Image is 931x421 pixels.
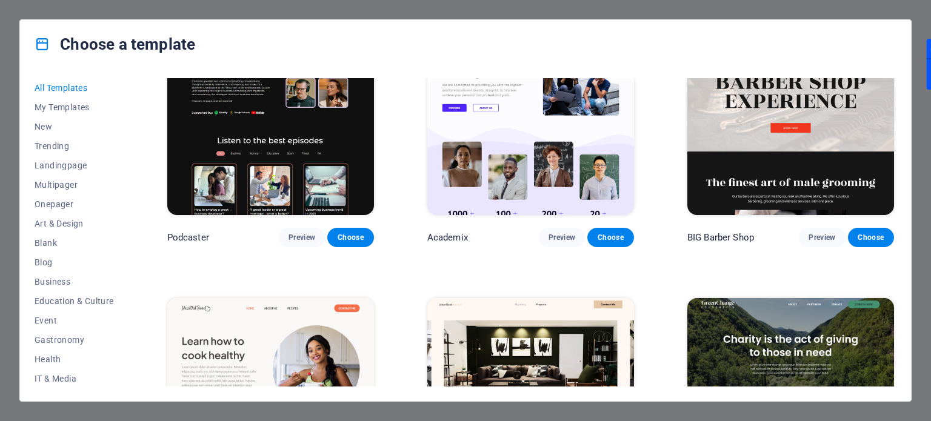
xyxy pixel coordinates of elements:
button: Preview [279,228,325,247]
button: Education & Culture [35,291,114,311]
span: My Templates [35,102,114,112]
p: Academix [427,231,468,244]
button: Business [35,272,114,291]
span: Gastronomy [35,335,114,345]
button: Event [35,311,114,330]
button: Multipager [35,175,114,194]
button: Blank [35,233,114,253]
span: Preview [549,233,575,242]
span: Event [35,316,114,325]
p: BIG Barber Shop [687,231,754,244]
span: All Templates [35,83,114,93]
button: IT & Media [35,369,114,388]
button: Choose [848,228,894,247]
button: New [35,117,114,136]
span: IT & Media [35,374,114,383]
button: My Templates [35,98,114,117]
button: Choose [587,228,633,247]
span: Multipager [35,180,114,190]
span: Onepager [35,199,114,209]
button: Preview [799,228,845,247]
span: Business [35,277,114,287]
h4: Choose a template [35,35,195,54]
p: Podcaster [167,231,209,244]
img: Academix [427,25,634,215]
span: New [35,122,114,131]
span: Health [35,354,114,364]
button: Landingpage [35,156,114,175]
button: Blog [35,253,114,272]
button: Choose [327,228,373,247]
span: Landingpage [35,161,114,170]
span: Education & Culture [35,296,114,306]
span: Blank [35,238,114,248]
button: Trending [35,136,114,156]
img: Podcaster [167,25,374,215]
button: Health [35,350,114,369]
span: Choose [597,233,624,242]
button: Onepager [35,194,114,214]
span: Preview [289,233,315,242]
span: Blog [35,257,114,267]
button: All Templates [35,78,114,98]
button: Preview [539,228,585,247]
button: Gastronomy [35,330,114,350]
button: Art & Design [35,214,114,233]
span: Trending [35,141,114,151]
span: Preview [809,233,835,242]
span: Choose [337,233,364,242]
span: Art & Design [35,219,114,228]
span: Choose [858,233,884,242]
img: BIG Barber Shop [687,25,894,215]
